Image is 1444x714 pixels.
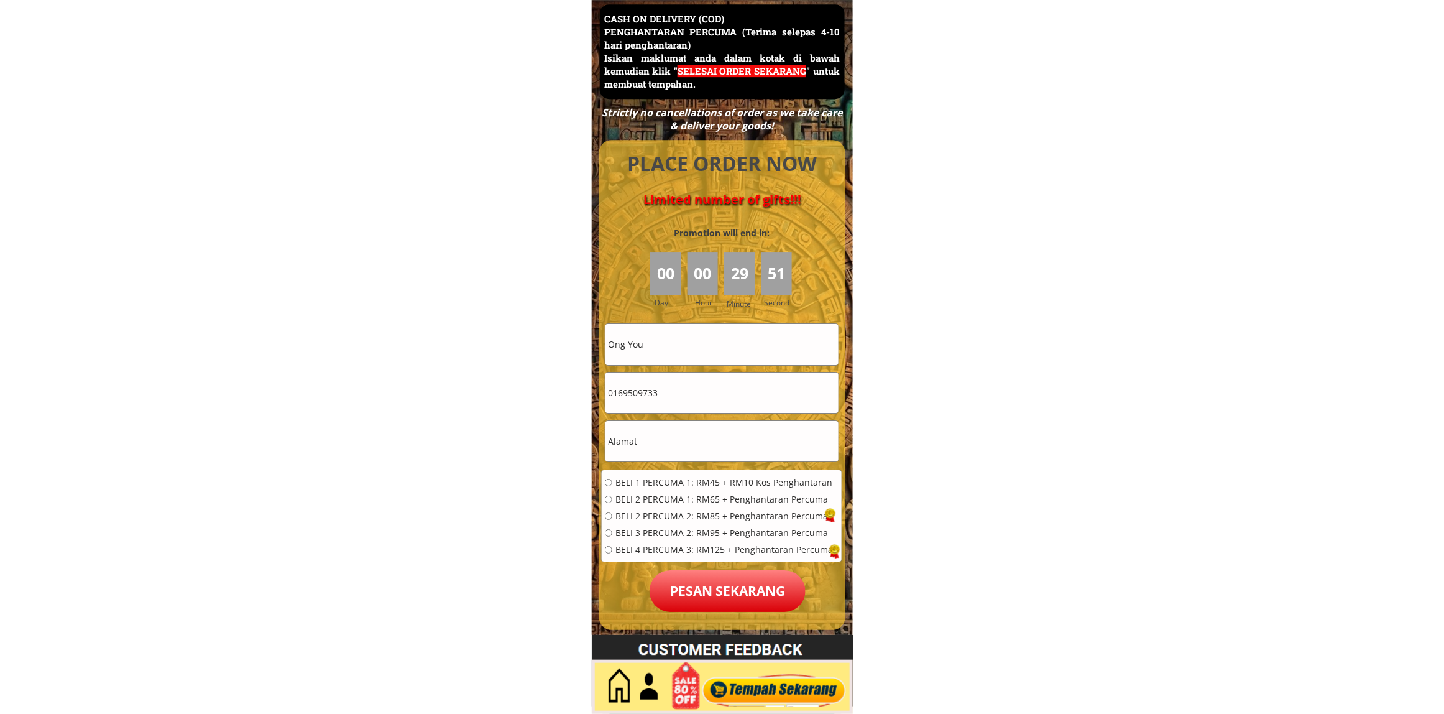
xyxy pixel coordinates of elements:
span: BELI 2 PERCUMA 1: RM65 + Penghantaran Percuma [615,495,833,504]
h3: Day [655,297,686,308]
h3: CASH ON DELIVERY (COD) PENGHANTARAN PERCUMA (Terima selepas 4-10 hari penghantaran) Isikan maklum... [604,12,840,91]
h3: Hour [695,297,721,308]
input: Telefon [605,373,839,413]
h3: Promotion will end in: [651,226,792,240]
span: BELI 1 PERCUMA 1: RM45 + RM10 Kos Penghantaran [615,478,833,487]
p: Pesan sekarang [650,570,806,612]
h3: Second [765,297,795,308]
input: Nama [605,324,839,364]
span: BELI 2 PERCUMA 2: RM85 + Penghantaran Percuma [615,512,833,521]
h3: Minute [727,298,754,310]
span: SELESAI ORDER SEKARANG [678,65,806,77]
h4: PLACE ORDER NOW [614,150,831,178]
input: Alamat [605,421,839,461]
h4: Limited number of gifts!!! [614,192,831,207]
span: BELI 4 PERCUMA 3: RM125 + Penghantaran Percuma [615,545,833,554]
div: Strictly no cancellations of order as we take care & deliver your goods! [597,106,846,132]
span: BELI 3 PERCUMA 2: RM95 + Penghantaran Percuma [615,529,833,537]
